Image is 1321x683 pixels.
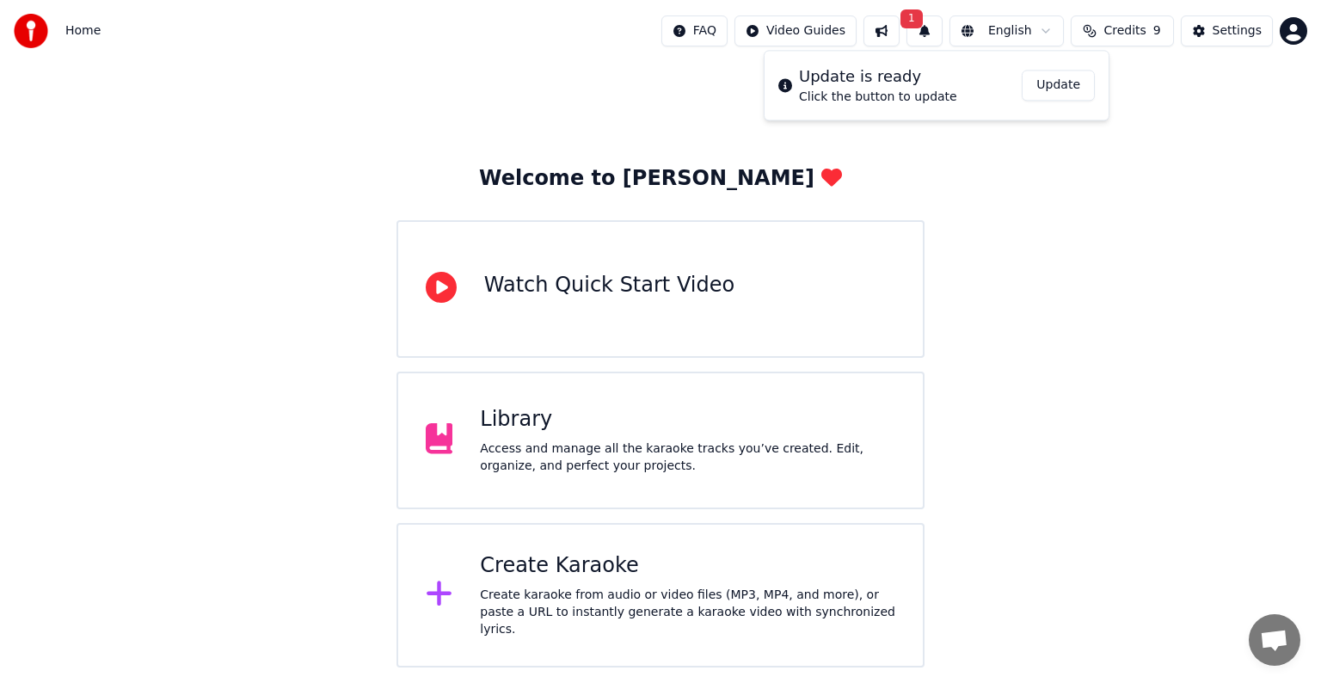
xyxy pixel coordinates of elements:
span: Credits [1103,22,1146,40]
div: Update is ready [799,65,957,89]
button: 1 [906,15,943,46]
span: 1 [900,9,923,28]
nav: breadcrumb [65,22,101,40]
button: FAQ [661,15,728,46]
span: Home [65,22,101,40]
div: Create Karaoke [480,552,895,580]
div: Access and manage all the karaoke tracks you’ve created. Edit, organize, and perfect your projects. [480,440,895,475]
a: Open chat [1249,614,1300,666]
button: Update [1022,70,1095,101]
img: youka [14,14,48,48]
div: Create karaoke from audio or video files (MP3, MP4, and more), or paste a URL to instantly genera... [480,587,895,638]
div: Click the button to update [799,89,957,106]
span: 9 [1153,22,1161,40]
button: Video Guides [734,15,857,46]
div: Library [480,406,895,434]
div: Settings [1213,22,1262,40]
button: Settings [1181,15,1273,46]
div: Watch Quick Start Video [484,272,734,299]
button: Credits9 [1071,15,1174,46]
div: Welcome to [PERSON_NAME] [479,165,842,193]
